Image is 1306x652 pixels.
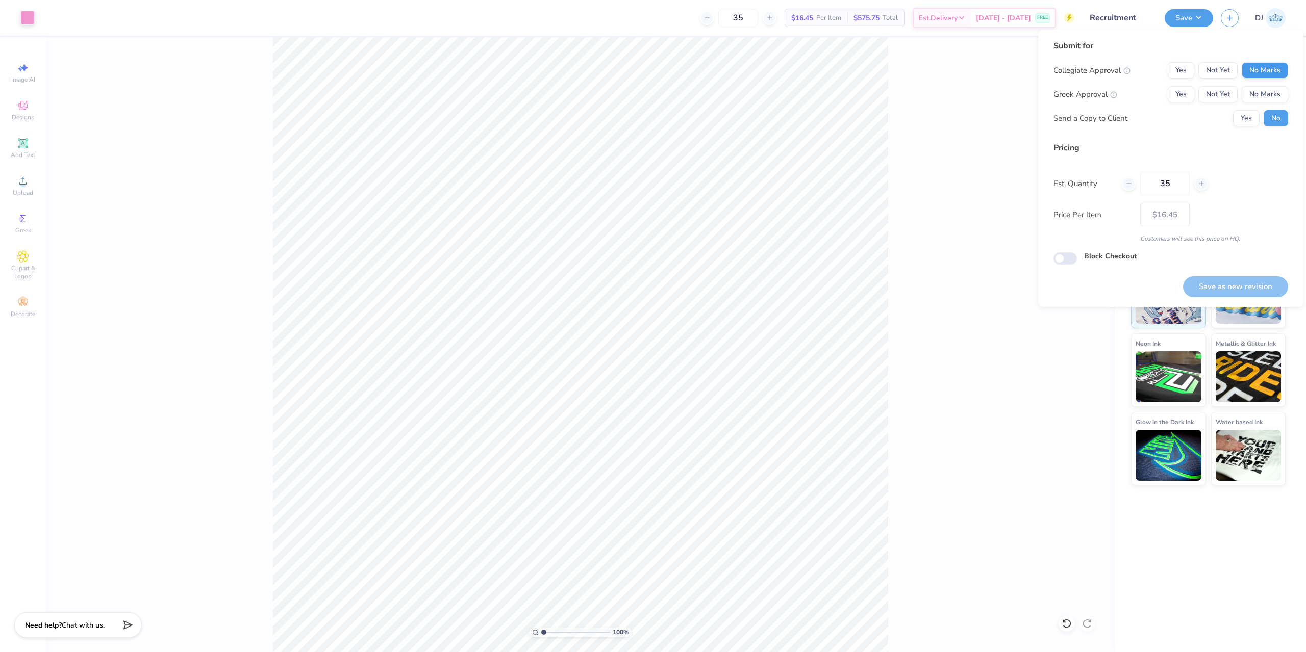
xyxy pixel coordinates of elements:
[1037,14,1048,21] span: FREE
[1053,142,1288,154] div: Pricing
[1136,351,1201,402] img: Neon Ink
[853,13,880,23] span: $575.75
[1053,178,1114,190] label: Est. Quantity
[718,9,758,27] input: – –
[1082,8,1157,28] input: Untitled Design
[1136,338,1161,349] span: Neon Ink
[1266,8,1286,28] img: Danyl Jon Ferrer
[1168,62,1194,79] button: Yes
[1136,416,1194,427] span: Glow in the Dark Ink
[791,13,813,23] span: $16.45
[613,628,629,637] span: 100 %
[11,310,35,318] span: Decorate
[1198,62,1238,79] button: Not Yet
[1140,172,1190,195] input: – –
[5,264,41,280] span: Clipart & logos
[11,151,35,159] span: Add Text
[1136,430,1201,481] img: Glow in the Dark Ink
[1264,110,1288,126] button: No
[1053,234,1288,243] div: Customers will see this price on HQ.
[1084,251,1137,262] label: Block Checkout
[1216,351,1282,402] img: Metallic & Glitter Ink
[1053,40,1288,52] div: Submit for
[1242,62,1288,79] button: No Marks
[883,13,898,23] span: Total
[1233,110,1260,126] button: Yes
[976,13,1031,23] span: [DATE] - [DATE]
[1198,86,1238,102] button: Not Yet
[1053,65,1131,76] div: Collegiate Approval
[1255,12,1263,24] span: DJ
[15,226,31,234] span: Greek
[1053,113,1127,124] div: Send a Copy to Client
[1053,209,1133,221] label: Price Per Item
[816,13,841,23] span: Per Item
[12,113,34,121] span: Designs
[25,620,62,630] strong: Need help?
[1255,8,1286,28] a: DJ
[1165,9,1213,27] button: Save
[1216,338,1276,349] span: Metallic & Glitter Ink
[1053,89,1117,100] div: Greek Approval
[1168,86,1194,102] button: Yes
[1242,86,1288,102] button: No Marks
[1216,430,1282,481] img: Water based Ink
[13,189,33,197] span: Upload
[1216,416,1263,427] span: Water based Ink
[11,75,35,84] span: Image AI
[919,13,958,23] span: Est. Delivery
[62,620,105,630] span: Chat with us.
